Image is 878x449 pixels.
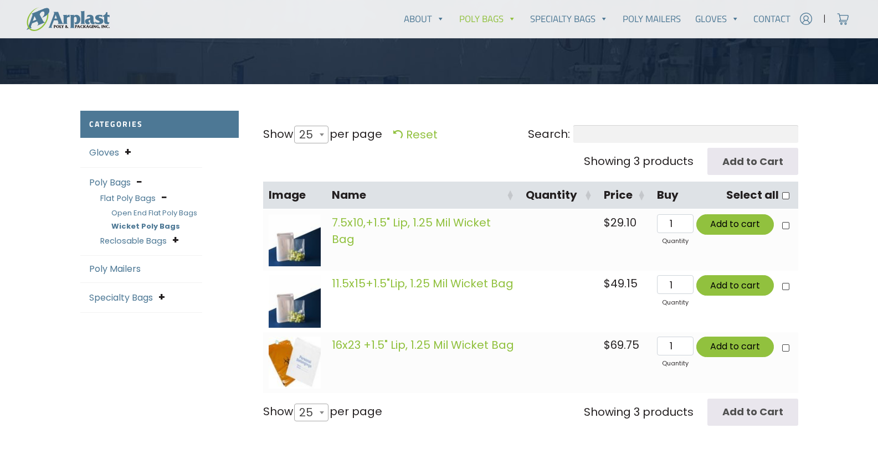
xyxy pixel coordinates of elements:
label: Show per page [263,403,382,421]
input: Add to Cart [707,399,798,426]
div: Showing 3 products [584,404,694,420]
a: Reset [393,127,438,142]
span: 25 [294,126,328,143]
th: Image [263,182,326,210]
a: Gloves [688,8,747,30]
a: Poly Bags [89,176,131,189]
button: Add to cart [696,337,774,357]
th: Name: activate to sort column ascending [326,182,520,210]
div: Showing 3 products [584,153,694,169]
input: Search: [573,125,798,143]
span: 25 [294,404,328,421]
span: | [823,12,826,25]
a: 16x23 +1.5" Lip, 1.25 Mil Wicket Bag [332,337,514,353]
a: Poly Mailers [615,8,688,30]
span: 25 [295,121,324,148]
span: $ [604,337,610,353]
button: Add to cart [696,214,774,235]
a: Gloves [89,146,119,159]
h2: Categories [80,111,239,138]
img: logo [27,7,110,31]
input: Qty [657,337,693,355]
a: Flat Poly Bags [100,193,156,204]
bdi: 49.15 [604,276,638,291]
th: BuySelect all [651,182,798,210]
label: Search: [528,125,798,143]
th: Price: activate to sort column ascending [598,182,651,210]
img: wicket-poly-bags [269,214,321,266]
a: About [397,8,452,30]
th: Quantity: activate to sort column ascending [520,182,598,210]
a: Poly Bags [452,8,523,30]
span: 25 [295,399,324,426]
a: Poly Mailers [89,262,141,275]
label: Select all [726,187,779,203]
bdi: 69.75 [604,337,639,353]
a: Specialty Bags [89,291,153,304]
input: Add to Cart [707,148,798,175]
a: Specialty Bags [523,8,616,30]
img: images [269,337,321,389]
a: Open End Flat Poly Bags [111,208,197,218]
a: Wicket Poly Bags [111,221,180,231]
a: Contact [746,8,798,30]
input: Qty [657,214,693,233]
span: $ [604,215,610,230]
a: 7.5x10,+1.5" Lip, 1.25 Mil Wicket Bag [332,215,491,247]
button: Add to cart [696,275,774,296]
a: Reclosable Bags [100,235,167,246]
a: 11.5x15+1.5"Lip, 1.25 Mil Wicket Bag [332,276,514,291]
span: $ [604,276,610,291]
input: Qty [657,275,693,294]
label: Show per page [263,126,382,144]
bdi: 29.10 [604,215,636,230]
img: wicket-poly-bags [269,275,321,327]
